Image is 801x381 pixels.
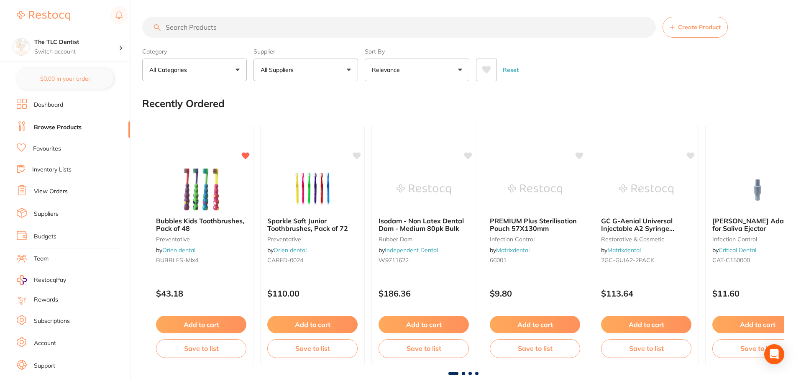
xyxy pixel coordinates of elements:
a: Inventory Lists [32,166,72,174]
span: by [379,246,438,254]
a: Browse Products [34,123,82,132]
button: Save to list [267,339,358,358]
a: Rewards [34,296,58,304]
button: Add to cart [490,316,580,333]
a: Matrixdental [607,246,641,254]
button: Save to list [601,339,691,358]
label: Supplier [253,48,358,55]
b: Isodam - Non Latex Dental Dam - Medium 80pk Bulk [379,217,469,233]
img: Restocq Logo [17,11,70,21]
a: Independent Dental [385,246,438,254]
span: by [156,246,195,254]
span: RestocqPay [34,276,66,284]
div: Open Intercom Messenger [764,344,784,364]
button: Add to cart [156,316,246,333]
button: All Suppliers [253,59,358,81]
a: View Orders [34,187,68,196]
span: by [601,246,641,254]
button: Save to list [490,339,580,358]
p: $43.18 [156,289,246,298]
img: PREMIUM Plus Sterilisation Pouch 57X130mm [508,169,562,210]
button: Save to list [379,339,469,358]
img: Bubbles Kids Toothbrushes, Pack of 48 [174,169,228,210]
small: CARED-0024 [267,257,358,263]
img: The TLC Dentist [13,38,30,55]
a: Account [34,339,56,348]
p: $9.80 [490,289,580,298]
span: by [712,246,756,254]
span: Create Product [678,24,721,31]
small: W9711622 [379,257,469,263]
small: restorative & cosmetic [601,236,691,243]
button: Create Product [663,17,728,38]
small: rubber dam [379,236,469,243]
button: All Categories [142,59,247,81]
h4: The TLC Dentist [34,38,119,46]
a: Favourites [33,145,61,153]
button: Save to list [156,339,246,358]
a: Team [34,255,49,263]
p: $110.00 [267,289,358,298]
button: Add to cart [267,316,358,333]
img: RestocqPay [17,275,27,285]
b: Sparkle Soft Junior Toothbrushes, Pack of 72 [267,217,358,233]
p: All Suppliers [261,66,297,74]
button: Reset [500,59,521,81]
p: Relevance [372,66,403,74]
h2: Recently Ordered [142,98,225,110]
small: preventative [267,236,358,243]
span: by [267,246,307,254]
a: Matrixdental [496,246,530,254]
b: PREMIUM Plus Sterilisation Pouch 57X130mm [490,217,580,233]
p: Switch account [34,48,119,56]
input: Search Products [142,17,656,38]
button: Add to cart [379,316,469,333]
button: $0.00 in your order [17,69,113,89]
p: $186.36 [379,289,469,298]
a: Support [34,362,55,370]
small: 66001 [490,257,580,263]
p: All Categories [149,66,190,74]
a: Orien dental [162,246,195,254]
b: Bubbles Kids Toothbrushes, Pack of 48 [156,217,246,233]
small: preventative [156,236,246,243]
label: Category [142,48,247,55]
small: infection control [490,236,580,243]
img: Isodam - Non Latex Dental Dam - Medium 80pk Bulk [397,169,451,210]
a: Orien dental [274,246,307,254]
a: Restocq Logo [17,6,70,26]
small: BUBBLES-Mix4 [156,257,246,263]
a: Critical Dental [719,246,756,254]
a: RestocqPay [17,275,66,285]
label: Sort By [365,48,469,55]
a: Budgets [34,233,56,241]
img: Cattani Adaptor for Saliva Ejector [730,169,785,210]
b: GC G-Aenial Universal Injectable A2 Syringe (2x1ml & 20 tips) [601,217,691,233]
a: Dashboard [34,101,63,109]
small: 2GC-GUIA2-2PACK [601,257,691,263]
button: Relevance [365,59,469,81]
a: Suppliers [34,210,59,218]
span: by [490,246,530,254]
img: GC G-Aenial Universal Injectable A2 Syringe (2x1ml & 20 tips) [619,169,673,210]
p: $113.64 [601,289,691,298]
button: Add to cart [601,316,691,333]
a: Subscriptions [34,317,70,325]
img: Sparkle Soft Junior Toothbrushes, Pack of 72 [285,169,340,210]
